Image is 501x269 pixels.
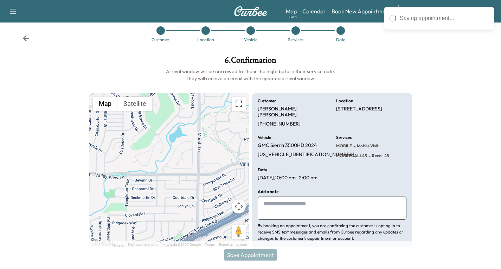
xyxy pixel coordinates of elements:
div: Back [23,35,30,42]
h6: Arrival window will be narrowed to 1 hour the night before their service date. They will receive ... [89,68,412,82]
p: [PERSON_NAME] [PERSON_NAME] [258,106,328,118]
img: Google [91,238,114,247]
p: [US_VEHICLE_IDENTIFICATION_NUMBER] [258,152,354,158]
p: [DATE] , 10:00 am - 2:00 pm [258,175,317,181]
div: Date [336,38,345,42]
div: Location [197,38,214,42]
span: Recall 45 [371,153,389,159]
h6: Customer [258,99,276,103]
span: - [352,142,355,149]
h1: 6 . Confirmation [89,56,412,68]
span: MOBRECALL45 [336,153,367,159]
a: Calendar [302,7,326,15]
h6: Location [336,99,353,103]
img: Curbee Logo [234,6,268,16]
p: GMC Sierra 3500HD 2024 [258,142,317,149]
button: Show satellite imagery [117,97,152,111]
a: MapBeta [286,7,297,15]
div: Saving appointment... [400,14,489,23]
div: Services [288,38,303,42]
p: [STREET_ADDRESS] [336,106,382,112]
button: Toggle fullscreen view [232,97,246,111]
h6: Services [336,135,352,140]
span: Mobile Visit [355,143,379,149]
p: By booking an appointment, you are confirming the customer is opting in to receive SMS text messa... [258,223,406,242]
p: [PHONE_NUMBER] [258,121,301,127]
div: Beta [289,14,297,20]
h6: Vehicle [258,135,271,140]
h6: Date [258,168,267,172]
span: MOBILE [336,143,352,149]
div: Vehicle [244,38,257,42]
button: Drag Pegman onto the map to open Street View [232,225,246,239]
a: Open this area in Google Maps (opens a new window) [91,238,114,247]
span: - [367,152,371,159]
button: Show street map [93,97,117,111]
a: Book New Appointment [332,7,391,15]
h6: Add a note [258,190,278,194]
button: Map camera controls [232,199,246,213]
div: Customer [152,38,169,42]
